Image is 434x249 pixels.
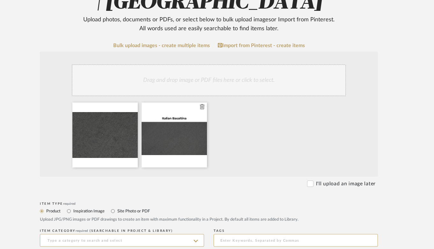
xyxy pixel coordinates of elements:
label: Site Photo or PDF [117,208,150,215]
label: I'll upload an image later [316,180,376,188]
mat-radio-group: Select item type [40,207,378,215]
div: ITEM CATEGORY [40,229,204,233]
div: Upload photos, documents or PDFs, or select below to bulk upload images or Import from Pinterest ... [78,15,340,33]
span: required [63,202,76,205]
input: Enter Keywords, Separated by Commas [214,234,378,247]
span: required [76,229,88,232]
div: Upload JPG/PNG images or PDF drawings to create an item with maximum functionality in a Project. ... [40,217,378,223]
a: Bulk upload images - create multiple items [113,43,210,48]
div: Tags [214,229,378,233]
a: Import from Pinterest - create items [218,43,305,48]
label: Product [46,208,61,215]
label: Inspiration Image [73,208,105,215]
span: (Searchable in Project & Library) [90,229,173,232]
div: Item Type [40,202,378,206]
input: Type a category to search and select [40,234,204,247]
